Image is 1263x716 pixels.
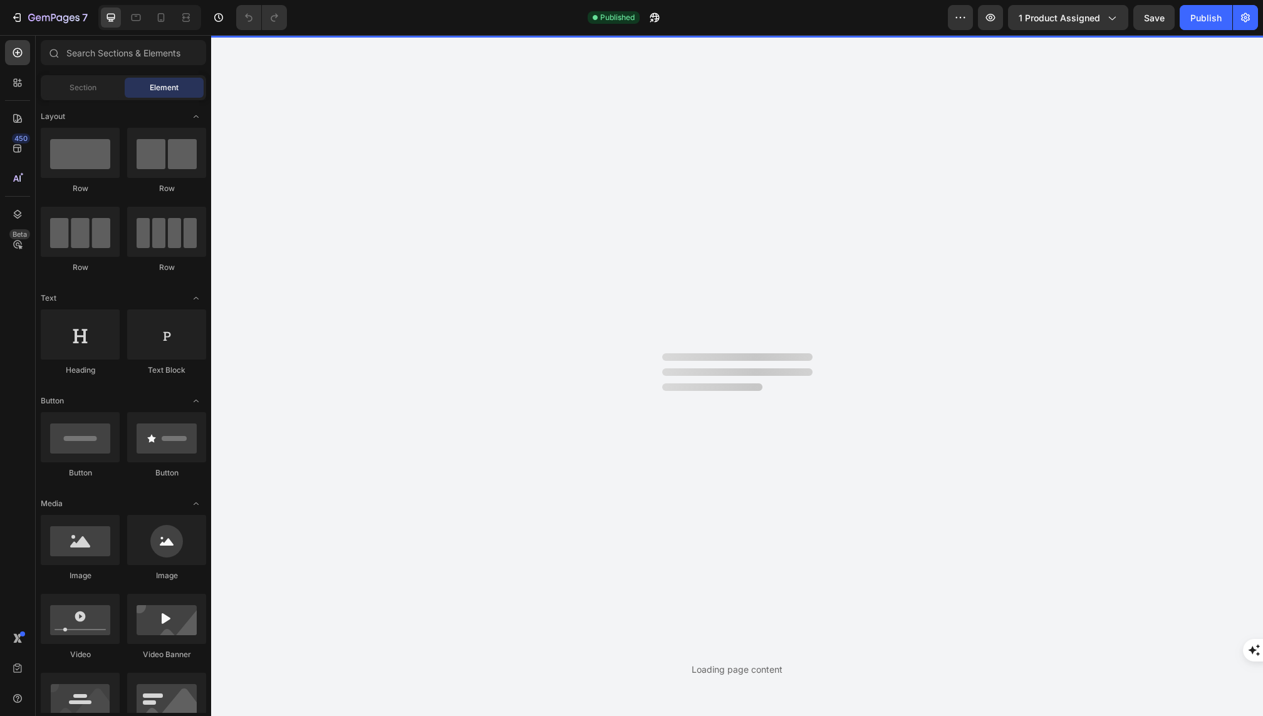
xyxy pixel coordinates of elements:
span: Media [41,498,63,509]
div: Row [127,262,206,273]
button: 1 product assigned [1008,5,1128,30]
span: Published [600,12,635,23]
button: Publish [1180,5,1232,30]
span: Toggle open [186,288,206,308]
span: 1 product assigned [1019,11,1100,24]
div: Heading [41,365,120,376]
div: Undo/Redo [236,5,287,30]
span: Save [1144,13,1165,23]
div: Image [127,570,206,581]
div: Beta [9,229,30,239]
span: Layout [41,111,65,122]
button: Save [1133,5,1175,30]
div: Loading page content [692,663,782,676]
div: Row [41,183,120,194]
div: 450 [12,133,30,143]
div: Video Banner [127,649,206,660]
span: Toggle open [186,494,206,514]
div: Video [41,649,120,660]
div: Button [41,467,120,479]
div: Image [41,570,120,581]
div: Row [127,183,206,194]
span: Element [150,82,179,93]
div: Publish [1190,11,1222,24]
span: Toggle open [186,106,206,127]
input: Search Sections & Elements [41,40,206,65]
div: Row [41,262,120,273]
button: 7 [5,5,93,30]
span: Section [70,82,96,93]
span: Button [41,395,64,407]
span: Text [41,293,56,304]
p: 7 [82,10,88,25]
div: Button [127,467,206,479]
span: Toggle open [186,391,206,411]
div: Text Block [127,365,206,376]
